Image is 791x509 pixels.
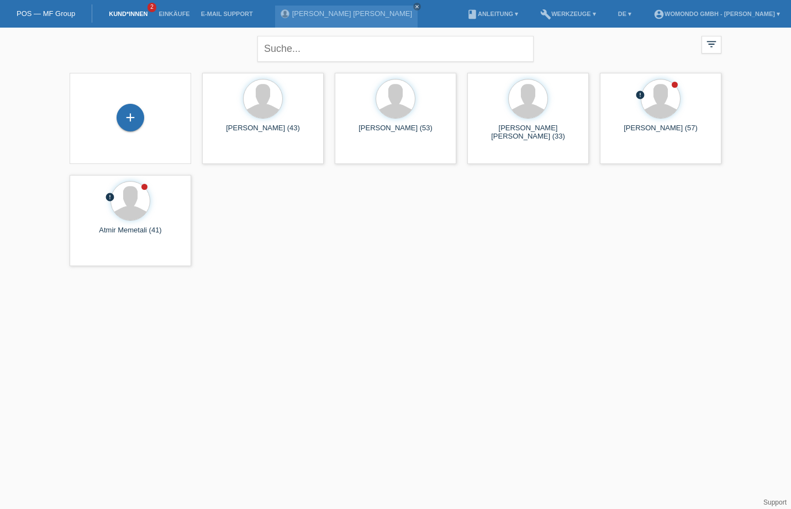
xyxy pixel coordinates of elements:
[763,499,787,506] a: Support
[196,10,259,17] a: E-Mail Support
[635,90,645,102] div: Unbestätigt, in Bearbeitung
[414,4,420,9] i: close
[211,124,315,141] div: [PERSON_NAME] (43)
[535,10,602,17] a: buildWerkzeuge ▾
[705,38,718,50] i: filter_list
[105,192,115,204] div: Unbestätigt, in Bearbeitung
[344,124,447,141] div: [PERSON_NAME] (53)
[635,90,645,100] i: error
[257,36,534,62] input: Suche...
[78,226,182,243] div: Atmir Memetali (41)
[17,9,75,18] a: POS — MF Group
[105,192,115,202] i: error
[609,124,713,141] div: [PERSON_NAME] (57)
[613,10,637,17] a: DE ▾
[461,10,524,17] a: bookAnleitung ▾
[540,9,551,20] i: build
[648,10,785,17] a: account_circlewomondo GmbH - [PERSON_NAME] ▾
[153,10,195,17] a: Einkäufe
[117,108,144,127] div: Kund*in hinzufügen
[147,3,156,12] span: 2
[653,9,665,20] i: account_circle
[292,9,412,18] a: [PERSON_NAME] [PERSON_NAME]
[467,9,478,20] i: book
[476,124,580,141] div: [PERSON_NAME] [PERSON_NAME] (33)
[413,3,421,10] a: close
[103,10,153,17] a: Kund*innen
